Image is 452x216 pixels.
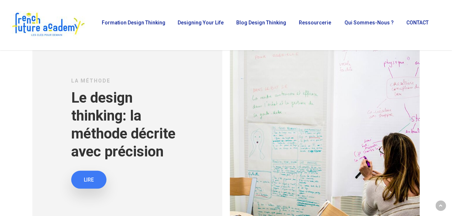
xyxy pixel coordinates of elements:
a: Formation Design Thinking [98,20,167,30]
span: Formation Design Thinking [102,20,165,25]
span: Designing Your Life [178,20,224,25]
a: Blog Design Thinking [233,20,288,30]
a: Qui sommes-nous ? [341,20,396,30]
a: LIRE [71,171,106,189]
span: CONTACT [406,20,429,25]
span: LIRE [84,176,94,183]
h2: Le design thinking: la méthode décrite avec précision [71,89,183,161]
a: CONTACT [403,20,431,30]
a: La méthode [71,78,110,84]
span: Ressourcerie [299,20,331,25]
span: Qui sommes-nous ? [344,20,394,25]
img: French Future Academy [10,11,86,39]
a: Designing Your Life [174,20,225,30]
span: Blog Design Thinking [236,20,286,25]
a: Ressourcerie [295,20,333,30]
